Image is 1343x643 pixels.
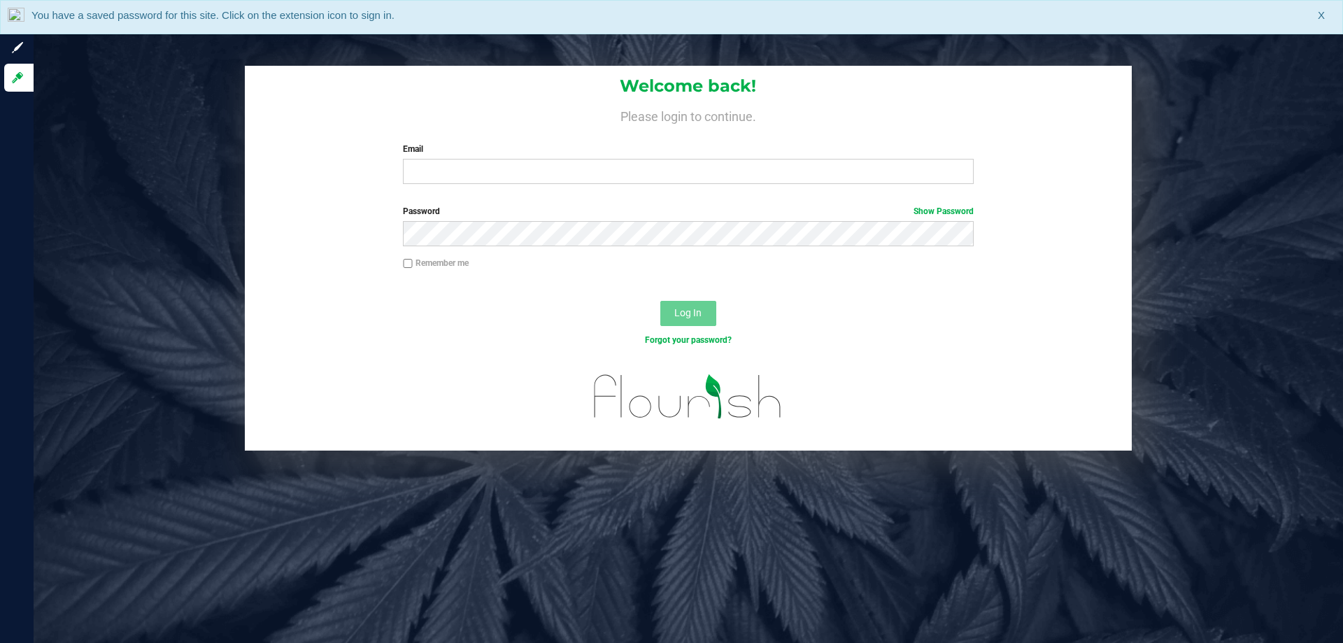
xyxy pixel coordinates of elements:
inline-svg: Log in [10,71,24,85]
button: Log In [660,301,716,326]
label: Email [403,143,973,155]
span: X [1318,8,1325,24]
a: Show Password [914,206,974,216]
img: notLoggedInIcon.png [8,8,24,27]
span: You have a saved password for this site. Click on the extension icon to sign in. [31,9,395,21]
inline-svg: Sign up [10,41,24,55]
img: flourish_logo.svg [577,361,799,432]
h1: Welcome back! [245,77,1132,95]
span: Log In [674,307,702,318]
label: Remember me [403,257,469,269]
h4: Please login to continue. [245,106,1132,123]
input: Remember me [403,259,413,269]
a: Forgot your password? [645,335,732,345]
span: Password [403,206,440,216]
